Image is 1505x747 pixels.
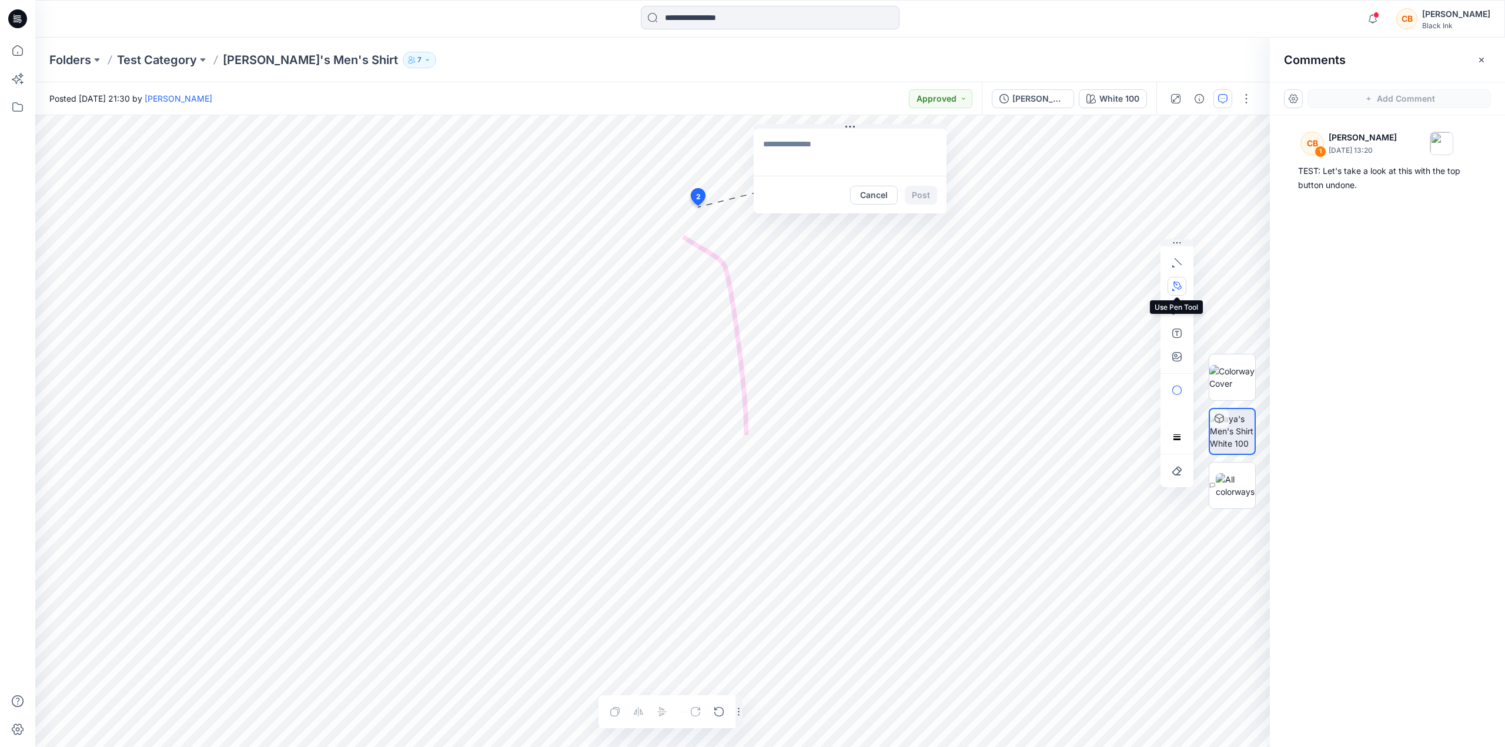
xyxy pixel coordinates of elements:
h2: Comments [1284,53,1346,67]
button: Cancel [850,186,898,205]
div: 1 [1315,146,1326,158]
button: [PERSON_NAME]'s Men's Shirt [992,89,1074,108]
a: Test Category [117,52,197,68]
p: 7 [417,53,422,66]
div: CB [1396,8,1417,29]
img: All colorways [1216,473,1255,498]
a: [PERSON_NAME] [145,93,212,103]
div: CB [1300,132,1324,155]
button: White 100 [1079,89,1147,108]
p: [DATE] 13:20 [1329,145,1397,156]
img: Jaya's Men's Shirt White 100 [1210,413,1255,450]
a: Folders [49,52,91,68]
div: TEST: Let's take a look at this with the top button undone. [1298,164,1477,192]
p: [PERSON_NAME]'s Men's Shirt [223,52,398,68]
span: Posted [DATE] 21:30 by [49,92,212,105]
button: Details [1190,89,1209,108]
p: [PERSON_NAME] [1329,130,1397,145]
div: [PERSON_NAME] [1422,7,1490,21]
div: Black Ink [1422,21,1490,30]
span: 2 [696,192,701,202]
img: Colorway Cover [1209,365,1255,390]
div: White 100 [1099,92,1139,105]
div: [PERSON_NAME]'s Men's Shirt [1012,92,1066,105]
button: Add Comment [1307,89,1491,108]
button: 7 [403,52,436,68]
